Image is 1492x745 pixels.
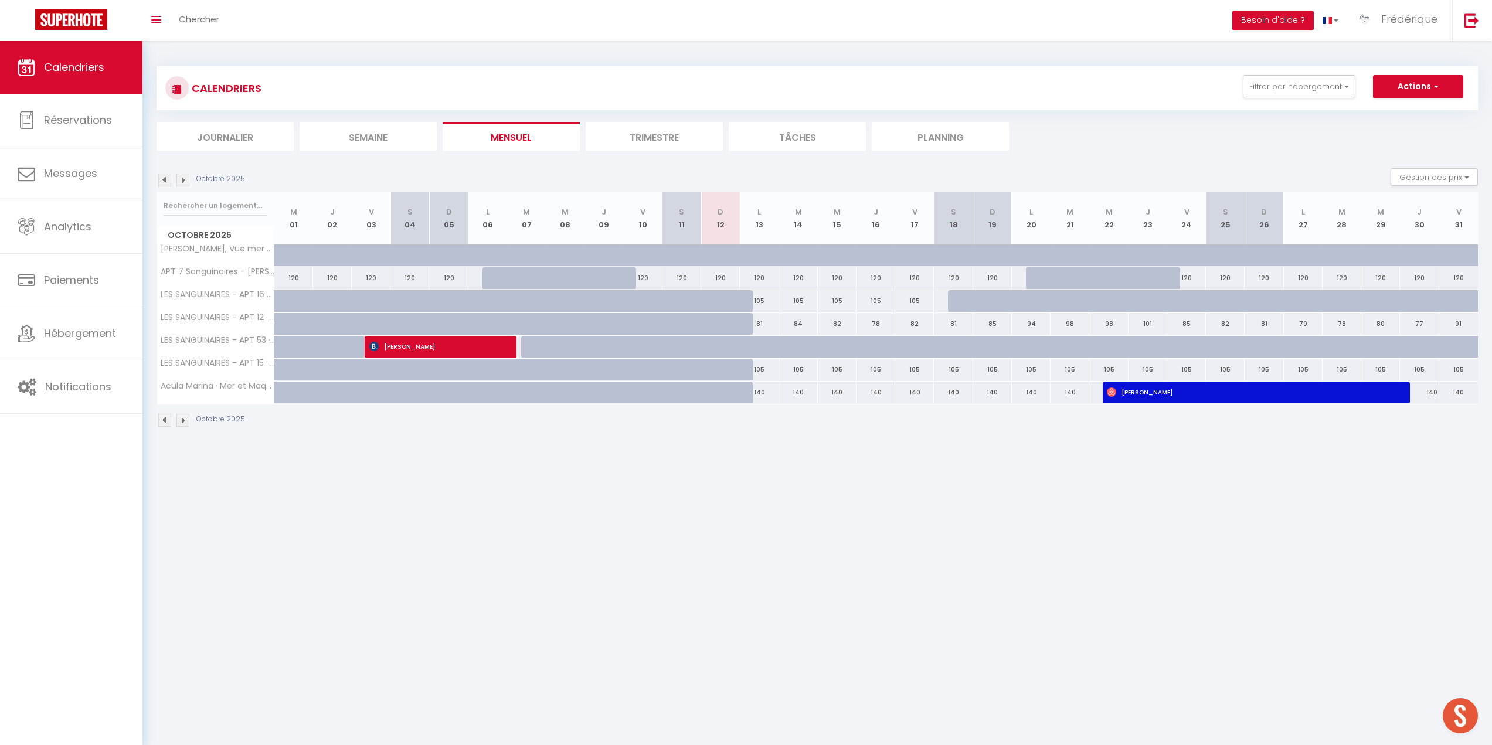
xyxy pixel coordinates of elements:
div: 120 [352,267,390,289]
th: 27 [1284,192,1323,244]
abbr: S [1223,206,1228,217]
th: 12 [701,192,740,244]
button: Gestion des prix [1391,168,1478,186]
th: 20 [1012,192,1051,244]
abbr: M [795,206,802,217]
abbr: V [369,206,374,217]
div: 84 [779,313,818,335]
div: 105 [973,359,1012,380]
div: 120 [313,267,352,289]
div: 105 [1089,359,1128,380]
th: 15 [818,192,857,244]
li: Tâches [729,122,866,151]
div: 105 [779,359,818,380]
div: 101 [1129,313,1167,335]
th: 22 [1089,192,1128,244]
div: 105 [1012,359,1051,380]
th: 10 [624,192,662,244]
div: 81 [740,313,779,335]
div: 140 [818,382,857,403]
th: 05 [429,192,468,244]
abbr: L [486,206,490,217]
abbr: M [290,206,297,217]
div: 105 [934,359,973,380]
span: Octobre 2025 [157,227,274,244]
span: [PERSON_NAME] [369,335,498,358]
div: 120 [1284,267,1323,289]
div: 120 [1245,267,1283,289]
div: 105 [1400,359,1439,380]
th: 04 [390,192,429,244]
div: 85 [1167,313,1206,335]
abbr: L [1301,206,1305,217]
div: 82 [895,313,934,335]
div: 140 [740,382,779,403]
div: 105 [1323,359,1361,380]
abbr: L [1029,206,1033,217]
abbr: S [951,206,956,217]
div: 105 [740,290,779,312]
div: 120 [274,267,313,289]
th: 09 [584,192,623,244]
div: 120 [934,267,973,289]
div: 105 [1129,359,1167,380]
abbr: M [523,206,530,217]
span: LES SANGUINAIRES - APT 53 · T2 Cosy Grande Terrasse – Piscine & Plage à 100m [159,336,276,345]
div: 120 [973,267,1012,289]
span: [PERSON_NAME], Vue mer & détente : villa élégante avec [PERSON_NAME] [159,244,276,253]
span: Notifications [45,379,111,394]
abbr: L [757,206,761,217]
div: 105 [1439,359,1478,380]
div: 105 [1245,359,1283,380]
div: 105 [818,359,857,380]
th: 08 [546,192,584,244]
span: Acula Marina · Mer et Maquis [GEOGRAPHIC_DATA] [159,382,276,390]
div: 120 [429,267,468,289]
abbr: D [718,206,723,217]
abbr: S [407,206,413,217]
input: Rechercher un logement... [164,195,267,216]
th: 21 [1051,192,1089,244]
th: 18 [934,192,973,244]
div: 94 [1012,313,1051,335]
th: 07 [507,192,546,244]
div: 85 [973,313,1012,335]
span: LES SANGUINAIRES - APT 15 · Évasion Corse - T2 Vue Mer, Piscine & Plage [159,359,276,368]
div: 77 [1400,313,1439,335]
div: 120 [779,267,818,289]
th: 30 [1400,192,1439,244]
div: 140 [973,382,1012,403]
div: 78 [1323,313,1361,335]
div: 79 [1284,313,1323,335]
span: Réservations [44,113,112,127]
img: Super Booking [35,9,107,30]
div: 120 [624,267,662,289]
th: 14 [779,192,818,244]
h3: CALENDRIERS [189,75,261,101]
li: Semaine [300,122,437,151]
abbr: D [990,206,995,217]
th: 01 [274,192,313,244]
div: 120 [1361,267,1400,289]
abbr: V [1184,206,1189,217]
span: Analytics [44,219,91,234]
span: LES SANGUINAIRES - APT 16 - T2 Dolce Vita - Vue Mer, [PERSON_NAME] & Plage [159,290,276,299]
div: 140 [934,382,973,403]
abbr: M [1377,206,1384,217]
div: 120 [1167,267,1206,289]
div: 120 [701,267,740,289]
div: 82 [1206,313,1245,335]
div: 105 [1206,359,1245,380]
th: 23 [1129,192,1167,244]
div: 140 [1439,382,1478,403]
li: Journalier [157,122,294,151]
div: 140 [895,382,934,403]
span: APT 7 Sanguinaires - [PERSON_NAME] · T2 Harmonie - Élégance, Vue Mer, [PERSON_NAME] & Plage [159,267,276,276]
span: Paiements [44,273,99,287]
li: Trimestre [586,122,723,151]
span: Chercher [179,13,219,25]
th: 26 [1245,192,1283,244]
div: 120 [895,267,934,289]
abbr: J [874,206,878,217]
div: 81 [1245,313,1283,335]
